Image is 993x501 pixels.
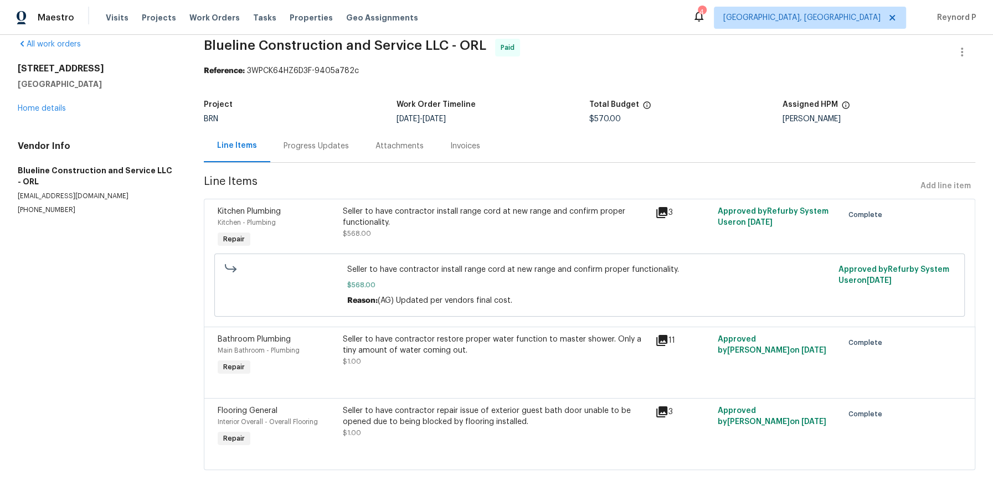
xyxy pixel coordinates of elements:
[219,433,249,444] span: Repair
[342,206,649,228] div: Seller to have contractor install range cord at new range and confirm proper functionality.
[38,12,74,23] span: Maestro
[838,266,949,285] span: Approved by Refurby System User on
[933,12,976,23] span: Reynord P
[204,39,486,52] span: Blueline Construction and Service LLC - ORL
[866,277,891,285] span: [DATE]
[142,12,176,23] span: Projects
[204,115,218,123] span: BRN
[204,176,916,197] span: Line Items
[189,12,240,23] span: Work Orders
[783,115,975,123] div: [PERSON_NAME]
[375,141,424,152] div: Attachments
[18,192,177,201] p: [EMAIL_ADDRESS][DOMAIN_NAME]
[718,208,829,226] span: Approved by Refurby System User on
[342,430,361,436] span: $1.00
[378,297,512,304] span: (AG) Updated per vendors final cost.
[219,234,249,245] span: Repair
[346,12,418,23] span: Geo Assignments
[342,405,649,427] div: Seller to have contractor repair issue of exterior guest bath door unable to be opened due to bei...
[284,141,349,152] div: Progress Updates
[655,206,711,219] div: 3
[841,101,850,115] span: The hpm assigned to this work order.
[423,115,446,123] span: [DATE]
[723,12,881,23] span: [GEOGRAPHIC_DATA], [GEOGRAPHIC_DATA]
[218,419,318,425] span: Interior Overall - Overall Flooring
[219,361,249,373] span: Repair
[253,14,276,22] span: Tasks
[342,334,649,356] div: Seller to have contractor restore proper water function to master shower. Only a tiny amount of w...
[18,205,177,215] p: [PHONE_NUMBER]
[290,12,333,23] span: Properties
[218,407,277,415] span: Flooring General
[848,409,887,420] span: Complete
[347,264,831,275] span: Seller to have contractor install range cord at new range and confirm proper functionality.
[397,115,420,123] span: [DATE]
[718,335,826,354] span: Approved by [PERSON_NAME] on
[718,407,826,426] span: Approved by [PERSON_NAME] on
[655,334,711,347] div: 11
[848,209,887,220] span: Complete
[501,42,519,53] span: Paid
[801,418,826,426] span: [DATE]
[18,165,177,187] h5: Blueline Construction and Service LLC - ORL
[801,347,826,354] span: [DATE]
[18,79,177,90] h5: [GEOGRAPHIC_DATA]
[106,12,128,23] span: Visits
[18,141,177,152] h4: Vendor Info
[748,219,773,226] span: [DATE]
[204,65,975,76] div: 3WPCK64HZ6D3F-9405a782c
[218,335,291,343] span: Bathroom Plumbing
[204,67,245,75] b: Reference:
[218,347,300,354] span: Main Bathroom - Plumbing
[347,297,378,304] span: Reason:
[450,141,480,152] div: Invoices
[217,140,257,151] div: Line Items
[698,7,706,18] div: 4
[589,115,621,123] span: $570.00
[18,40,81,48] a: All work orders
[18,63,177,74] h2: [STREET_ADDRESS]
[397,115,446,123] span: -
[342,230,371,237] span: $568.00
[218,208,281,215] span: Kitchen Plumbing
[218,219,276,226] span: Kitchen - Plumbing
[347,280,831,291] span: $568.00
[642,101,651,115] span: The total cost of line items that have been proposed by Opendoor. This sum includes line items th...
[589,101,639,109] h5: Total Budget
[397,101,476,109] h5: Work Order Timeline
[655,405,711,419] div: 3
[342,358,361,365] span: $1.00
[848,337,887,348] span: Complete
[783,101,838,109] h5: Assigned HPM
[18,105,66,112] a: Home details
[204,101,233,109] h5: Project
